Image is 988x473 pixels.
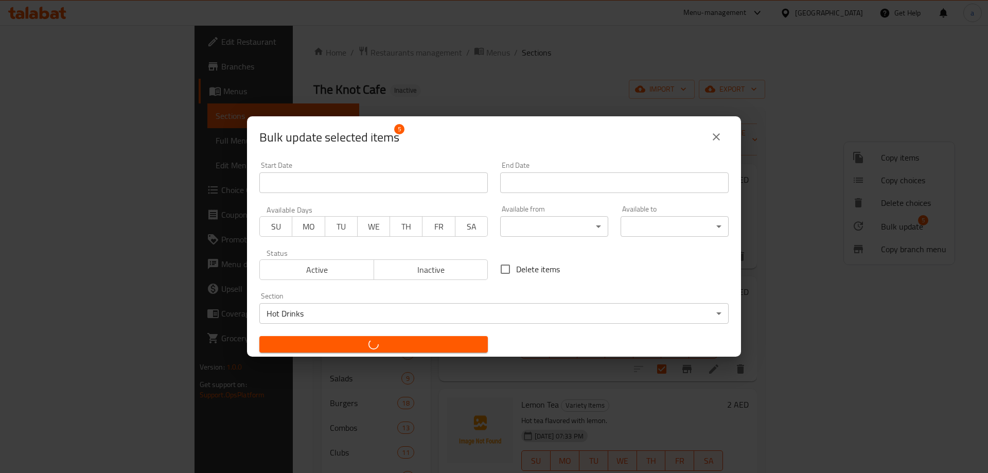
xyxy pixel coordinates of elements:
button: Inactive [374,259,488,280]
span: FR [427,219,451,234]
span: WE [362,219,386,234]
button: TH [390,216,422,237]
div: Hot Drinks [259,303,729,324]
button: TU [325,216,358,237]
span: Delete items [516,263,560,275]
div: ​ [621,216,729,237]
span: 5 [394,124,404,134]
span: MO [296,219,321,234]
span: Inactive [378,262,484,277]
span: SU [264,219,288,234]
button: MO [292,216,325,237]
span: TH [394,219,418,234]
div: ​ [500,216,608,237]
span: TU [329,219,354,234]
button: WE [357,216,390,237]
span: Selected items count [259,129,399,146]
span: Active [264,262,370,277]
button: SA [455,216,488,237]
button: SU [259,216,292,237]
span: SA [460,219,484,234]
button: FR [422,216,455,237]
button: Active [259,259,374,280]
button: close [704,125,729,149]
